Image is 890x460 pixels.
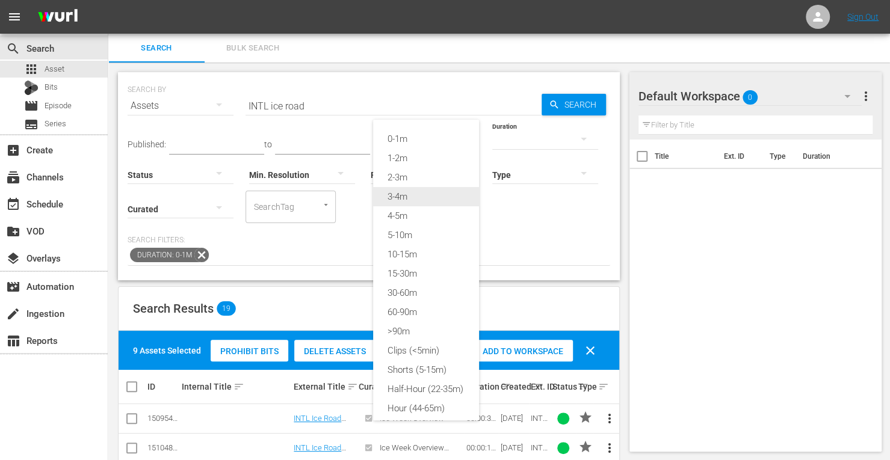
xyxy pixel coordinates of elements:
div: 60-90m [373,302,479,322]
div: Clips (<5min) [373,341,479,360]
div: 5-10m [373,225,479,245]
div: Half-Hour (22-35m) [373,379,479,399]
div: 15-30m [373,264,479,283]
div: >90m [373,322,479,341]
div: 30-60m [373,283,479,302]
div: 0-1m [373,129,479,149]
div: 1-2m [373,149,479,168]
div: Hour (44-65m) [373,399,479,418]
div: 4-5m [373,206,479,225]
div: 10-15m [373,245,479,264]
div: 2-3m [373,168,479,187]
div: Shorts (5-15m) [373,360,479,379]
div: 3-4m [373,187,479,206]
